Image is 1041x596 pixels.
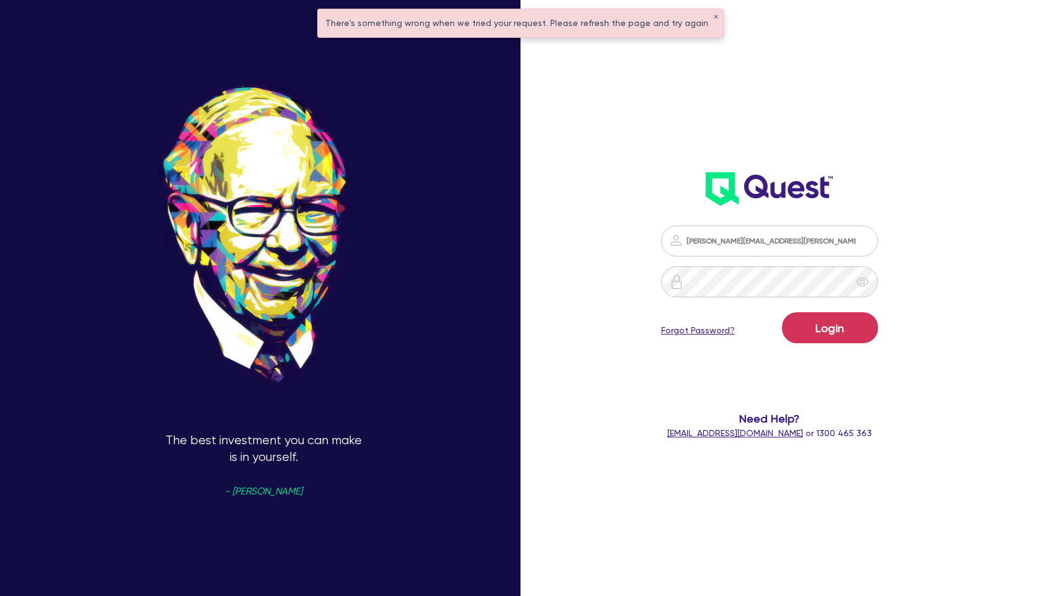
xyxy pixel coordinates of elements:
span: eye [856,276,869,288]
span: - [PERSON_NAME] [225,487,302,496]
button: ✕ [713,14,718,20]
input: Email address [661,226,878,256]
button: Login [782,312,878,343]
span: or 1300 465 363 [667,428,872,438]
img: wH2k97JdezQIQAAAABJRU5ErkJggg== [706,172,833,206]
a: [EMAIL_ADDRESS][DOMAIN_NAME] [667,428,803,438]
span: Need Help? [633,410,907,427]
div: There's something wrong when we tried your request. Please refresh the page and try again [318,9,723,37]
img: icon-password [669,274,684,289]
img: icon-password [669,233,683,248]
a: Forgot Password? [661,324,735,337]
